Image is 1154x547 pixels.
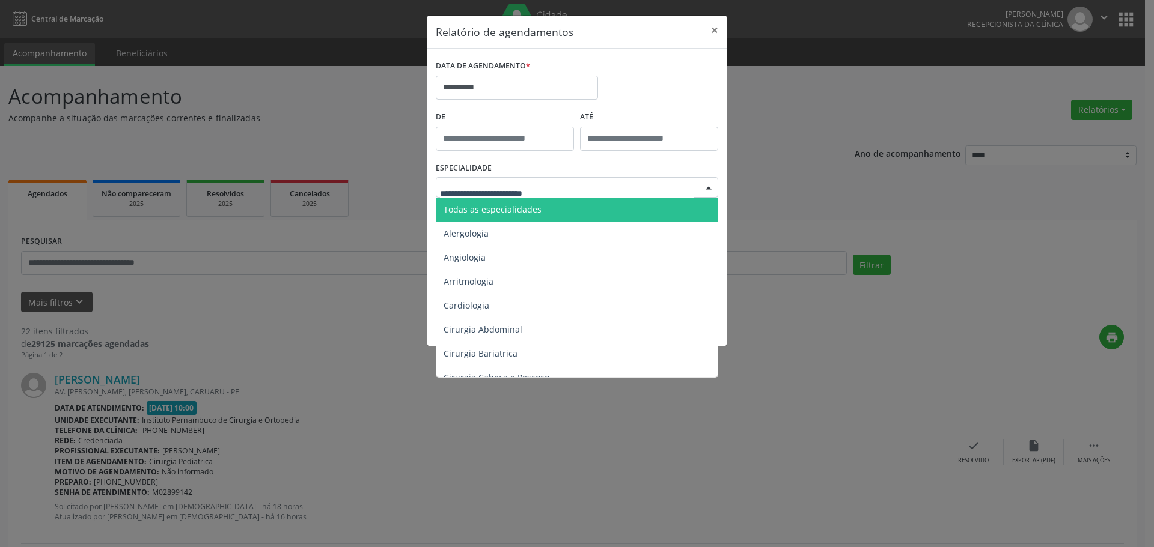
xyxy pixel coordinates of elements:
label: DATA DE AGENDAMENTO [436,57,530,76]
span: Cirurgia Abdominal [444,324,522,335]
span: Arritmologia [444,276,493,287]
label: De [436,108,574,127]
span: Cardiologia [444,300,489,311]
span: Alergologia [444,228,489,239]
label: ATÉ [580,108,718,127]
span: Cirurgia Cabeça e Pescoço [444,372,549,383]
button: Close [703,16,727,45]
span: Angiologia [444,252,486,263]
h5: Relatório de agendamentos [436,24,573,40]
span: Cirurgia Bariatrica [444,348,517,359]
span: Todas as especialidades [444,204,542,215]
label: ESPECIALIDADE [436,159,492,178]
